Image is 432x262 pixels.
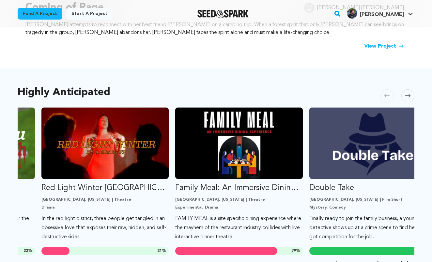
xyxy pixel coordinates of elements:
span: % [23,248,32,254]
span: 21 [157,249,162,253]
p: Family Meal: An Immersive Dining Experience [175,183,303,193]
a: View Project [364,42,404,50]
span: % [157,248,166,254]
span: Diego H.'s Profile [346,7,414,21]
p: Experimental, Drama [175,205,303,210]
span: [PERSON_NAME] [360,12,404,17]
a: Fund Red Light Winter Los Angeles [41,108,169,241]
p: In the red light district, three people get tangled in an obsessive love that exposes their raw, ... [41,214,169,241]
div: Diego H.'s Profile [347,8,404,19]
p: [PERSON_NAME] attempts to reconnect with her best friend [PERSON_NAME] on a camping trip. When a ... [25,21,404,36]
img: 08499ed398de49bf.jpg [347,8,357,19]
a: Seed&Spark Homepage [197,10,249,18]
a: Diego H.'s Profile [346,7,414,19]
p: [GEOGRAPHIC_DATA], [US_STATE] | Theatre [41,197,169,202]
p: Red Light Winter [GEOGRAPHIC_DATA] [41,183,169,193]
span: 23 [23,249,28,253]
img: Seed&Spark Logo Dark Mode [197,10,249,18]
p: [GEOGRAPHIC_DATA], [US_STATE] | Theatre [175,197,303,202]
span: 79 [291,249,296,253]
span: % [291,248,300,254]
p: FAMILY MEAL is a site specific dining experience where the mayhem of the restaurant industry coll... [175,214,303,241]
p: Drama [41,205,169,210]
h2: Highly Anticipated [18,88,110,97]
a: Fund a project [18,8,62,20]
a: Start a project [66,8,113,20]
a: Fund Family Meal: An Immersive Dining Experience [175,108,303,241]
